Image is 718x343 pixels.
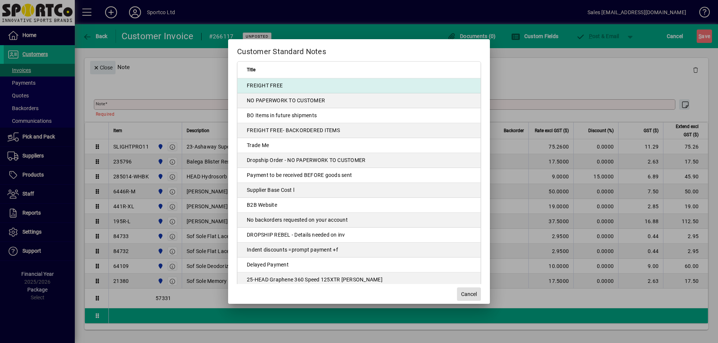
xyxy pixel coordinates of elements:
td: Payment to be received BEFORE goods sent [237,168,481,183]
td: FREIGHT FREE [237,78,481,93]
td: Delayed Payment [237,258,481,272]
td: Dropship Order - NO PAPERWORK TO CUSTOMER [237,153,481,168]
span: Title [247,66,255,74]
td: Trade Me [237,138,481,153]
button: Cancel [457,287,481,301]
span: Cancel [461,290,477,298]
td: Supplier Base Cost l [237,183,481,198]
td: NO PAPERWORK TO CUSTOMER [237,93,481,108]
td: BO Items in future shipments [237,108,481,123]
td: FREIGHT FREE- BACKORDERED ITEMS [237,123,481,138]
td: No backorders requested on your account [237,213,481,228]
td: Indent discounts =prompt payment +f [237,243,481,258]
td: B2B Website [237,198,481,213]
td: 25-HEAD Graphene 360 Speed 125XTR [PERSON_NAME] [237,272,481,287]
td: DROPSHIP REBEL - Details needed on inv [237,228,481,243]
h2: Customer Standard Notes [228,39,490,61]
